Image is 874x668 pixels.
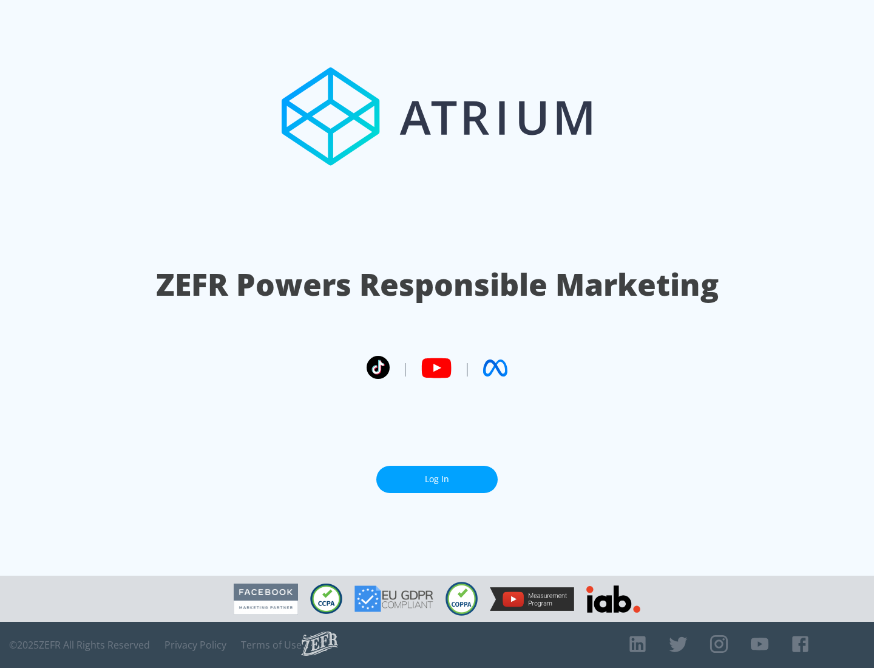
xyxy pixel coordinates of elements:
span: | [464,359,471,377]
img: Facebook Marketing Partner [234,584,298,615]
span: | [402,359,409,377]
a: Log In [376,466,498,493]
img: CCPA Compliant [310,584,342,614]
img: GDPR Compliant [354,585,433,612]
img: YouTube Measurement Program [490,587,574,611]
a: Privacy Policy [164,639,226,651]
img: COPPA Compliant [445,582,478,616]
span: © 2025 ZEFR All Rights Reserved [9,639,150,651]
a: Terms of Use [241,639,302,651]
img: IAB [586,585,640,613]
h1: ZEFR Powers Responsible Marketing [156,264,719,305]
